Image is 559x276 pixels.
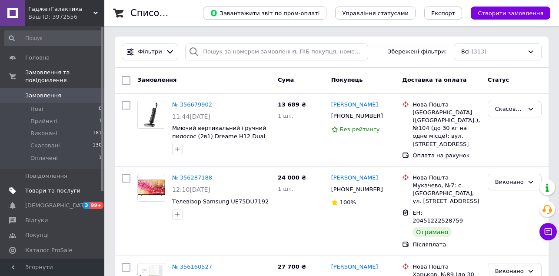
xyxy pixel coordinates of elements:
[478,10,543,17] span: Створити замовлення
[413,182,480,206] div: Мукачево, №7: с. [GEOGRAPHIC_DATA], ул. [STREET_ADDRESS]
[278,174,306,181] span: 24 000 ₴
[90,202,104,209] span: 99+
[424,7,463,20] button: Експорт
[413,241,480,249] div: Післяплата
[137,174,165,202] a: Фото товару
[93,142,102,150] span: 130
[99,154,102,162] span: 1
[278,113,293,119] span: 1 шт.
[25,216,48,224] span: Відгуки
[25,92,61,100] span: Замовлення
[30,154,58,162] span: Оплачені
[402,76,466,83] span: Доставка та оплата
[4,30,103,46] input: Пошук
[539,223,557,240] button: Чат з покупцем
[25,231,49,239] span: Покупці
[462,10,550,16] a: Створити замовлення
[138,180,165,196] img: Фото товару
[30,117,57,125] span: Прийняті
[138,48,162,56] span: Фільтри
[172,113,210,120] span: 11:44[DATE]
[413,227,452,237] div: Отримано
[495,178,524,187] div: Виконано
[25,246,72,254] span: Каталог ProSale
[471,7,550,20] button: Створити замовлення
[172,186,210,193] span: 12:10[DATE]
[461,48,470,56] span: Всі
[138,101,165,128] img: Фото товару
[30,130,57,137] span: Виконані
[342,10,409,17] span: Управління статусами
[278,76,294,83] span: Cума
[172,198,269,205] a: Телевізор Samsung UE75DU7192
[30,105,43,113] span: Нові
[278,186,293,192] span: 1 шт.
[413,152,480,160] div: Оплата на рахунок
[203,7,326,20] button: Завантажити звіт по пром-оплаті
[413,101,480,109] div: Нова Пошта
[137,76,176,83] span: Замовлення
[99,117,102,125] span: 1
[329,110,385,122] div: [PHONE_NUMBER]
[25,69,104,84] span: Замовлення та повідомлення
[25,172,67,180] span: Повідомлення
[331,101,378,109] a: [PERSON_NAME]
[495,105,524,114] div: Скасовано
[93,130,102,137] span: 181
[278,263,306,270] span: 27 700 ₴
[431,10,456,17] span: Експорт
[130,8,219,18] h1: Список замовлень
[488,76,509,83] span: Статус
[172,263,212,270] a: № 356160527
[172,174,212,181] a: № 356287188
[413,263,480,271] div: Нова Пошта
[99,105,102,113] span: 0
[25,187,80,195] span: Товари та послуги
[340,199,356,206] span: 100%
[413,209,463,224] span: ЕН: 20451222528759
[25,202,90,209] span: [DEMOGRAPHIC_DATA]
[331,174,378,182] a: [PERSON_NAME]
[28,13,104,21] div: Ваш ID: 3972556
[495,267,524,276] div: Виконано
[413,109,480,148] div: [GEOGRAPHIC_DATA] ([GEOGRAPHIC_DATA].), №104 (до 30 кг на одне місце): вул. [STREET_ADDRESS]
[471,48,486,55] span: (313)
[83,202,90,209] span: 3
[30,142,60,150] span: Скасовані
[335,7,416,20] button: Управління статусами
[172,125,266,140] a: Миючий вертикальний+ручний пилосос (2в1) Dreame H12 Dual
[210,9,319,17] span: Завантажити звіт по пром-оплаті
[278,101,306,108] span: 13 689 ₴
[28,5,93,13] span: ГаджетГалактика
[329,184,385,195] div: [PHONE_NUMBER]
[388,48,447,56] span: Збережені фільтри:
[340,126,380,133] span: Без рейтингу
[137,101,165,129] a: Фото товару
[172,101,212,108] a: № 356679902
[331,76,363,83] span: Покупець
[25,54,50,62] span: Головна
[185,43,368,60] input: Пошук за номером замовлення, ПІБ покупця, номером телефону, Email, номером накладної
[413,174,480,182] div: Нова Пошта
[331,263,378,271] a: [PERSON_NAME]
